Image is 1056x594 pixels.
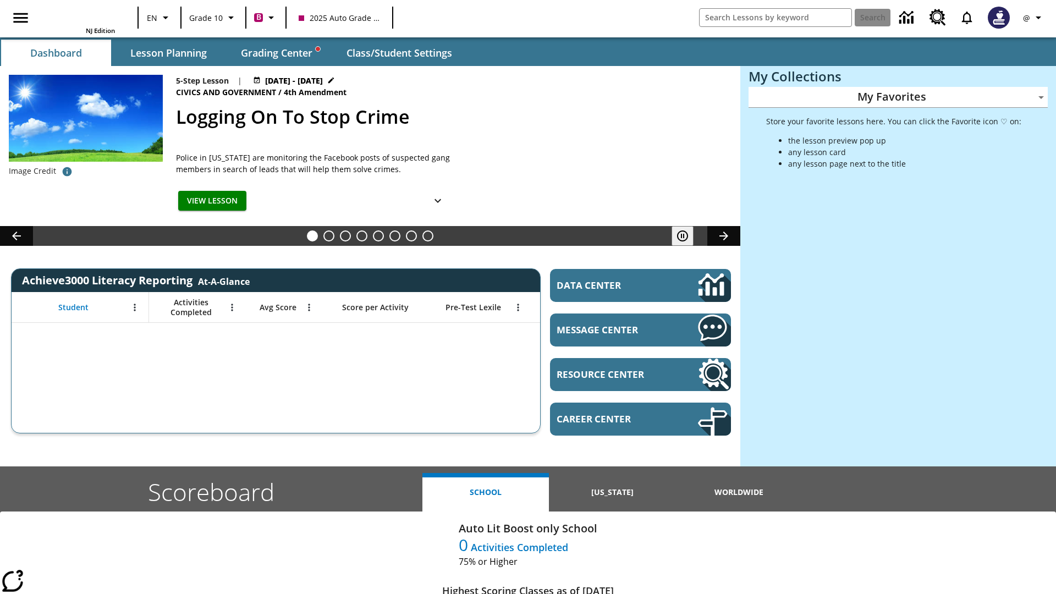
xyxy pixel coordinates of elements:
[113,40,223,66] button: Lesson Planning
[549,473,675,512] button: [US_STATE]
[446,302,501,312] span: Pre-Test Lexile
[557,413,665,425] span: Career Center
[4,2,37,34] button: Open side menu
[346,47,452,59] span: Class/Student Settings
[147,12,157,24] span: EN
[299,12,380,24] span: 2025 Auto Grade 10
[988,7,1010,29] img: Avatar
[127,299,143,316] button: Open Menu
[130,47,207,59] span: Lesson Planning
[672,226,705,246] div: Pause
[86,26,115,35] span: NJ Edition
[9,75,163,192] img: police now using Facebook to help stop crime
[749,69,1048,84] h3: My Collections
[981,3,1016,32] button: Select a new avatar
[58,302,89,312] span: Student
[923,3,953,32] a: Resource Center, Will open in new tab
[56,162,78,182] button: AP/Mary Altaffer, File
[1023,12,1030,24] span: @
[550,358,731,391] a: Resource Center, Will open in new tab
[707,226,740,246] button: Lesson carousel, Next
[284,86,349,98] span: 4th Amendment
[278,87,282,97] span: /
[250,8,282,28] button: Boost Class color is violet red. Change class color
[749,87,1048,108] div: My Favorites
[176,75,229,86] p: 5-Step Lesson
[155,298,227,317] span: Activities Completed
[185,8,242,28] button: Grade: Grade 10, Select a grade
[198,273,250,288] div: At-A-Glance
[550,313,731,346] a: Message Center
[176,86,278,98] span: Civics and Government
[241,47,320,59] span: Grading Center
[406,230,417,241] button: Slide 7 Career Lesson
[238,75,242,86] span: |
[389,230,400,241] button: Slide 6 Pre-release lesson
[1016,8,1052,28] button: Profile/Settings
[307,230,318,241] button: Slide 1 Logging On To Stop Crime
[422,230,433,241] button: Slide 8 The Constitution's Balancing Act
[1,40,111,66] button: Dashboard
[893,3,923,33] a: Data Center
[459,555,597,568] span: 75% or Higher
[30,47,82,59] span: Dashboard
[373,230,384,241] button: Slide 5 A Strange World, Right Here on Earth
[676,473,802,512] button: Worldwide
[550,403,731,436] a: Career Center
[468,541,568,554] span: Activities Completed
[557,279,661,291] span: Data Center
[301,299,317,316] button: Open Menu
[788,135,1021,146] li: the lesson preview pop up
[176,152,451,175] div: Police in [US_STATE] are monitoring the Facebook posts of suspected gang members in search of lea...
[766,116,1021,127] p: Store your favorite lessons here. You can click the Favorite icon ♡ on:
[459,520,597,537] h4: Auto Lit Boost only School
[340,230,351,241] button: Slide 3 Defining Our Government's Purpose
[260,302,296,312] span: Avg Score
[550,269,731,302] a: Data Center
[557,323,665,336] span: Message Center
[43,4,115,26] a: Home
[953,3,981,32] a: Notifications
[700,9,851,26] input: search field
[251,75,337,86] button: Sep 30 - Oct 06 Choose Dates
[338,40,461,66] button: Class/Student Settings
[422,473,549,512] button: School
[189,12,223,24] span: Grade 10
[142,8,177,28] button: Language: EN, Select a language
[178,191,246,211] button: View Lesson
[9,166,56,177] p: Image Credit
[459,533,468,556] span: 0
[356,230,367,241] button: Slide 4 Private! Keep Out!
[342,302,409,312] span: Score per Activity
[43,3,115,35] div: Home
[265,75,323,86] span: [DATE] - [DATE]
[788,158,1021,169] li: any lesson page next to the title
[224,299,240,316] button: Open Menu
[459,537,597,568] p: 0 Activities Completed 75% or Higher
[672,226,694,246] button: Pause
[557,368,665,381] span: Resource Center
[788,146,1021,158] li: any lesson card
[22,273,250,288] span: Achieve3000 Literacy Reporting
[176,152,451,175] span: Police in New York are monitoring the Facebook posts of suspected gang members in search of leads...
[176,103,727,131] h2: Logging On To Stop Crime
[256,10,261,24] span: B
[427,191,449,211] button: Show Details
[510,299,526,316] button: Open Menu
[226,40,335,66] button: Grading Center
[323,230,334,241] button: Slide 2 Climbing Mount Tai
[316,47,320,51] svg: writing assistant alert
